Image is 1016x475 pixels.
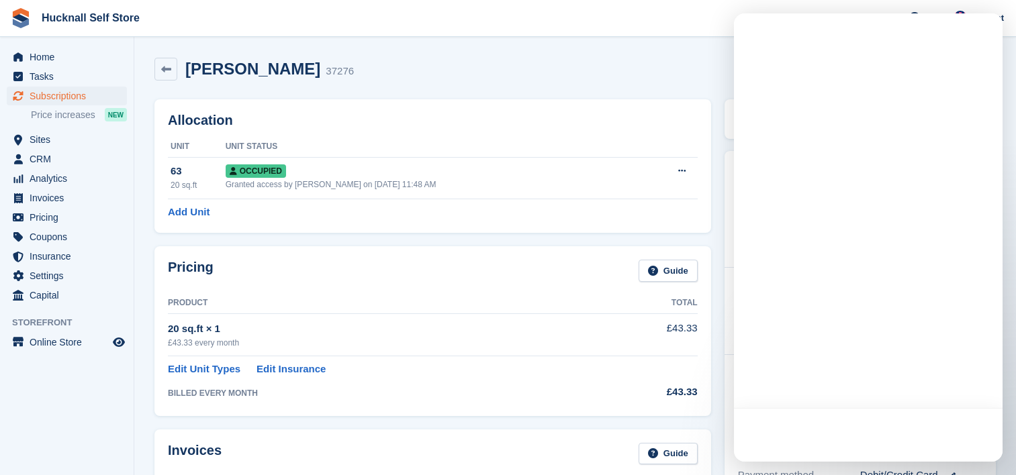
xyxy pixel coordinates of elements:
span: Capital [30,286,110,305]
th: Total [611,293,698,314]
span: Settings [30,266,110,285]
div: Granted access by [PERSON_NAME] on [DATE] 11:48 AM [226,178,642,191]
a: Edit Unit Types [168,362,240,377]
th: Unit [168,136,226,158]
a: menu [7,208,127,227]
span: Online Store [30,333,110,352]
span: CRM [30,150,110,168]
h2: Pricing [168,260,214,282]
a: menu [7,333,127,352]
span: Sites [30,130,110,149]
span: Tasks [30,67,110,86]
a: menu [7,67,127,86]
div: £43.33 [611,384,698,400]
a: menu [7,130,127,149]
a: menu [7,227,127,246]
a: menu [7,48,127,66]
h2: Allocation [168,113,698,128]
span: Analytics [30,169,110,188]
img: stora-icon-8386f47178a22dfd0bd8f6a31ec36ba5ce8667c1dd55bd0f319d3a0aa187defe.svg [11,8,31,28]
img: Helen [954,11,967,24]
a: menu [7,150,127,168]
a: menu [7,247,127,266]
a: Edit Insurance [257,362,326,377]
a: menu [7,286,127,305]
a: Guide [639,443,698,465]
a: menu [7,169,127,188]
a: Price increases NEW [31,107,127,122]
span: Insurance [30,247,110,266]
span: Pricing [30,208,110,227]
span: Create [856,11,883,24]
a: Guide [639,260,698,282]
th: Unit Status [226,136,642,158]
div: £43.33 every month [168,337,611,349]
span: Subscriptions [30,87,110,105]
div: 37276 [326,64,354,79]
span: Storefront [12,316,134,329]
a: menu [7,266,127,285]
h2: Invoices [168,443,222,465]
span: Price increases [31,109,95,121]
span: Home [30,48,110,66]
span: Occupied [226,164,286,178]
div: BILLED EVERY MONTH [168,387,611,399]
td: £43.33 [611,313,698,356]
a: Hucknall Self Store [36,7,145,29]
a: Preview store [111,334,127,350]
a: Add Unit [168,205,210,220]
span: Help [923,11,941,24]
span: Coupons [30,227,110,246]
div: 63 [171,164,226,179]
div: NEW [105,108,127,121]
span: Invoices [30,189,110,207]
a: menu [7,87,127,105]
div: 20 sq.ft × 1 [168,321,611,337]
a: menu [7,189,127,207]
div: 20 sq.ft [171,179,226,191]
h2: [PERSON_NAME] [185,60,320,78]
th: Product [168,293,611,314]
span: Account [969,11,1004,25]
